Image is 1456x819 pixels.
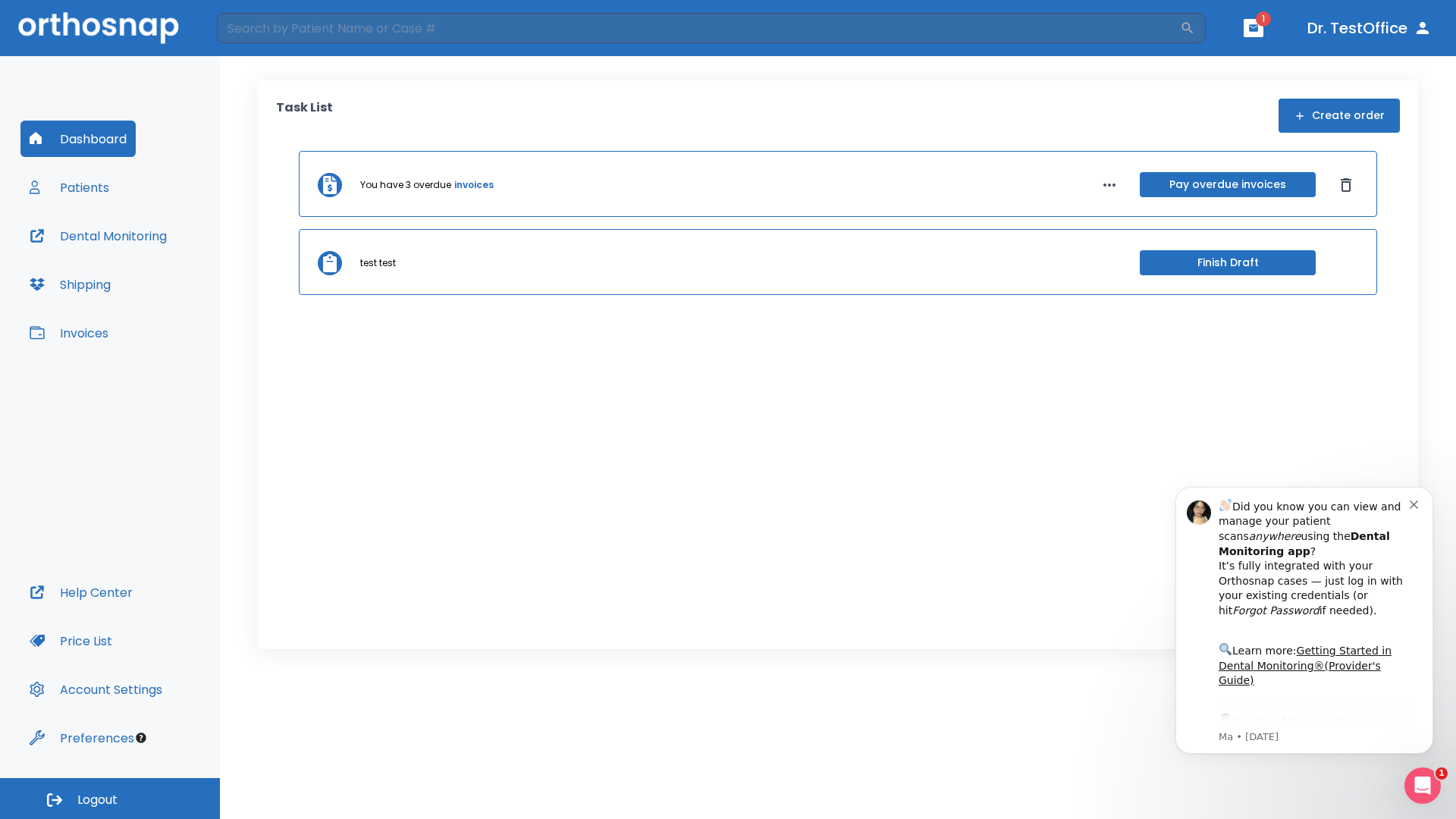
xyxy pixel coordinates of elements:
[360,178,451,192] p: You have 3 overdue
[20,720,143,756] button: Preferences
[1256,11,1271,27] span: 1
[217,13,1180,43] input: Search by Patient Name or Case #
[1279,99,1400,133] button: Create order
[20,266,120,303] button: Shipping
[1334,173,1358,197] button: Dismiss
[454,178,494,192] a: invoices
[1153,468,1456,811] iframe: Intercom notifications message
[20,315,118,351] button: Invoices
[20,623,121,659] button: Price List
[1301,14,1438,42] button: Dr. TestOffice
[1140,250,1316,275] button: Finish Draft
[360,256,396,270] p: test test
[18,12,179,43] img: Orthosnap
[134,731,148,745] div: Tooltip anchor
[276,99,333,133] p: Task List
[20,121,136,157] button: Dashboard
[1404,767,1441,804] iframe: Intercom live chat
[1140,172,1316,197] button: Pay overdue invoices
[1436,767,1448,780] span: 1
[20,574,142,610] button: Help Center
[77,792,118,808] span: Logout
[20,671,171,708] button: Account Settings
[20,218,176,254] button: Dental Monitoring
[20,169,118,206] button: Patients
